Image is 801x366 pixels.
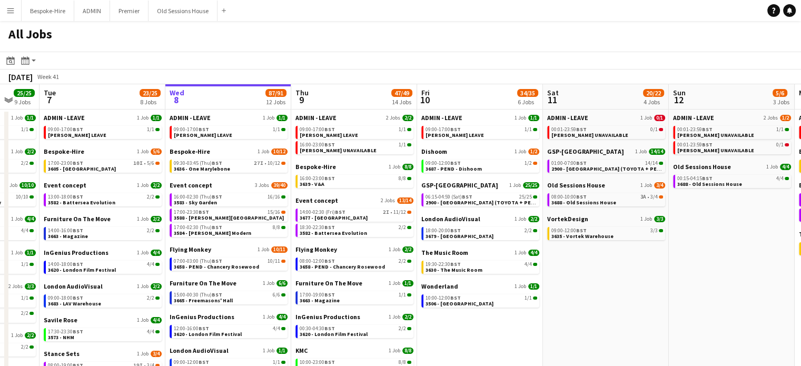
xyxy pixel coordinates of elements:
[547,181,665,189] a: Old Sessions House1 Job3/4
[174,258,285,270] a: 07:00-03:00 (Thu)BST10/113658 - PEND - Chancery Rosewood
[147,228,154,233] span: 2/2
[300,210,411,215] div: •
[515,216,526,222] span: 1 Job
[551,228,587,233] span: 09:00-12:00
[702,126,713,133] span: BST
[48,126,160,138] a: 09:00-17:00BST1/1[PERSON_NAME] LEAVE
[174,210,209,215] span: 17:00-23:30
[48,228,83,233] span: 14:00-16:00
[450,160,461,166] span: BST
[170,279,288,287] a: Furniture On The Move1 Job6/6
[300,263,385,270] span: 3658 - PEND - Chancery Rosewood
[399,176,406,181] span: 8/8
[170,181,288,189] a: Event concept3 Jobs39/40
[21,161,28,166] span: 2/2
[48,165,116,172] span: 3605 - Tower of London
[170,147,288,155] a: Bespoke-Hire1 Job10/12
[525,161,532,166] span: 1/2
[73,193,83,200] span: BST
[650,228,658,233] span: 3/3
[149,1,217,21] button: Old Sessions House
[170,181,212,189] span: Event concept
[421,181,498,189] span: GSP-UK
[389,164,400,170] span: 1 Job
[389,246,400,253] span: 1 Job
[48,227,160,239] a: 14:00-16:00BST2/23663 - Magazine
[523,182,539,189] span: 25/25
[174,199,217,206] span: 3583 - Sky Garden
[421,215,480,223] span: London AudioVisual
[528,216,539,222] span: 2/2
[212,160,222,166] span: BST
[16,194,28,200] span: 10/10
[295,245,413,279] div: Flying Monkey1 Job2/208:00-12:00BST2/23658 - PEND - Chancery Rosewood
[255,182,269,189] span: 3 Jobs
[300,225,335,230] span: 18:30-22:30
[276,115,288,121] span: 1/1
[677,126,789,138] a: 00:01-23:59BST1/1[PERSON_NAME] UNAVAILABLE
[421,249,539,282] div: The Music Room1 Job4/419:30-22:30BST4/43630 - The Music Room
[640,115,652,121] span: 1 Job
[551,194,663,200] div: •
[44,114,162,122] a: ADMIN - LEAVE1 Job1/1
[11,149,23,155] span: 1 Job
[25,216,36,222] span: 4/4
[426,161,461,166] span: 09:00-12:00
[677,142,713,147] span: 00:01-23:59
[399,259,406,264] span: 2/2
[426,233,493,240] span: 3679 - Corinthia Hotel
[44,114,162,147] div: ADMIN - LEAVE1 Job1/109:00-17:00BST1/1[PERSON_NAME] LEAVE
[295,245,337,253] span: Flying Monkey
[73,126,83,133] span: BST
[21,228,28,233] span: 4/4
[73,261,83,268] span: BST
[402,246,413,253] span: 2/2
[677,181,742,187] span: 3688 - Old Sessions House
[324,224,335,231] span: BST
[199,126,209,133] span: BST
[44,215,162,249] div: Furniture On The Move1 Job2/214:00-16:00BST2/23663 - Magazine
[776,127,784,132] span: 1/1
[393,210,406,215] span: 11/12
[174,225,222,230] span: 17:00-02:30 (Thu)
[515,250,526,256] span: 1 Job
[551,160,663,172] a: 01:00-07:00BST14/142900 - [GEOGRAPHIC_DATA] (TOYOTA + PEUGEOT)
[421,114,539,122] a: ADMIN - LEAVE1 Job1/1
[519,194,532,200] span: 25/25
[11,115,23,121] span: 1 Job
[25,149,36,155] span: 2/2
[702,175,713,182] span: BST
[300,181,324,187] span: 3639 - V&A
[170,279,236,287] span: Furniture On The Move
[421,147,539,155] a: Dishoom1 Job1/2
[300,132,358,139] span: ANDY LEAVE
[673,114,714,122] span: ADMIN - LEAVE
[212,224,222,231] span: BST
[300,147,377,154] span: Chris Lane UNAVAILABLE
[551,161,587,166] span: 01:00-07:00
[300,209,411,221] a: 14:00-02:30 (Fri)BST2I•11/123677 - [GEOGRAPHIC_DATA]
[174,165,230,172] span: 3636 - One Marylebone
[300,259,335,264] span: 08:00-12:00
[254,161,263,166] span: 27I
[11,216,23,222] span: 1 Job
[137,115,149,121] span: 1 Job
[151,216,162,222] span: 2/2
[271,149,288,155] span: 10/12
[645,161,658,166] span: 14/14
[300,176,335,181] span: 16:00-23:00
[300,126,411,138] a: 09:00-17:00BST1/1[PERSON_NAME] LEAVE
[421,147,447,155] span: Dishoom
[48,266,116,273] span: 3620 - London Film Festival
[6,182,17,189] span: 1 Job
[44,181,162,189] a: Event concept1 Job2/2
[300,224,411,236] a: 18:30-22:30BST2/23582 - Battersea Evolution
[421,249,468,256] span: The Music Room
[48,160,160,172] a: 17:00-23:00BST10I•5/63605 - [GEOGRAPHIC_DATA]
[258,149,269,155] span: 1 Job
[654,216,665,222] span: 3/3
[640,216,652,222] span: 1 Job
[673,114,791,122] a: ADMIN - LEAVE2 Jobs1/2
[263,115,274,121] span: 1 Job
[780,115,791,121] span: 1/2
